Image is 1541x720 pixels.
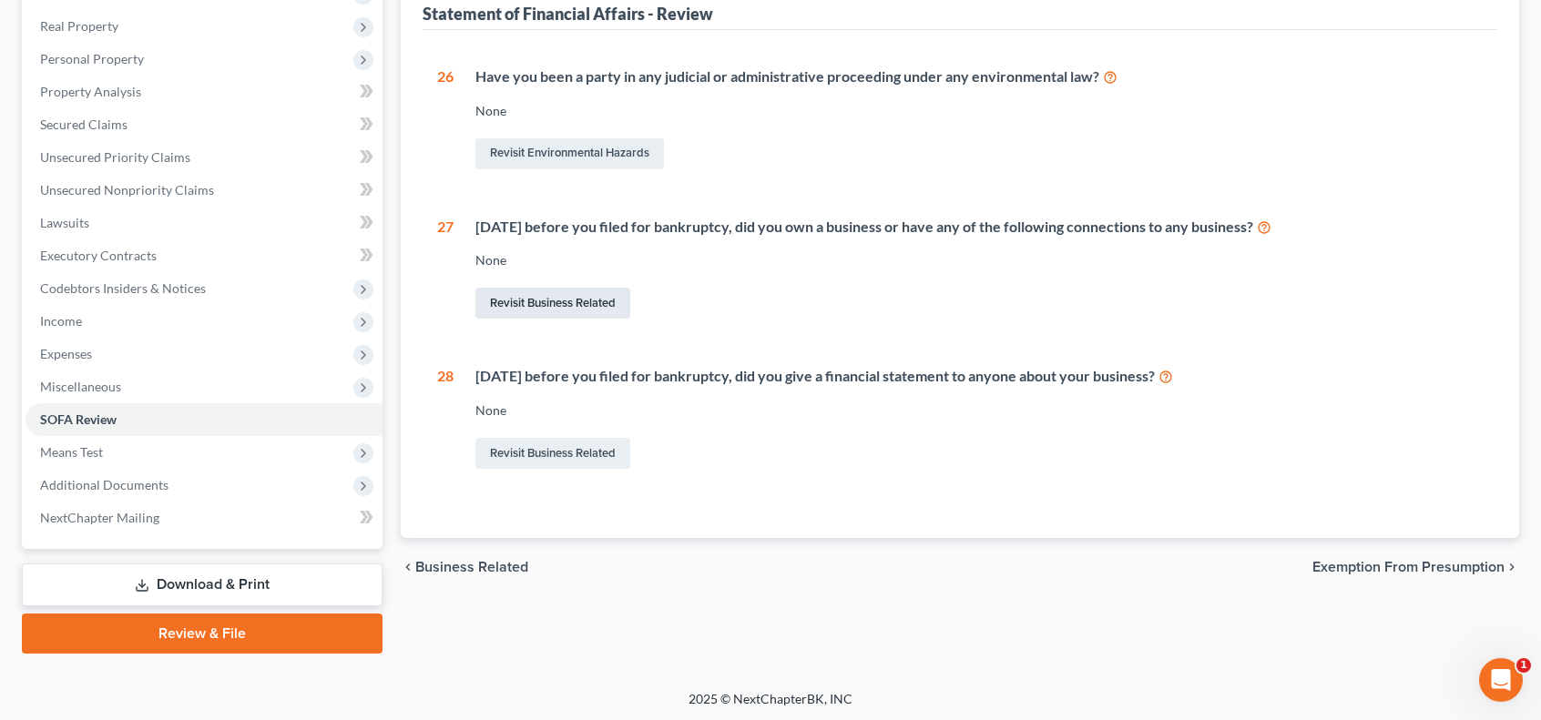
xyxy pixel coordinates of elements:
div: None [475,251,1483,269]
span: Expenses [40,346,92,361]
button: Exemption from Presumption chevron_right [1312,560,1519,574]
span: Income [40,313,82,329]
a: Unsecured Priority Claims [26,141,383,174]
a: Executory Contracts [26,239,383,272]
span: 1 [1516,658,1531,673]
a: Revisit Environmental Hazards [475,138,664,169]
div: 27 [437,217,454,323]
i: chevron_right [1505,560,1519,574]
span: Unsecured Priority Claims [40,149,190,165]
div: [DATE] before you filed for bankruptcy, did you give a financial statement to anyone about your b... [475,366,1483,387]
a: Revisit Business Related [475,288,630,319]
div: Statement of Financial Affairs - Review [423,3,713,25]
div: [DATE] before you filed for bankruptcy, did you own a business or have any of the following conne... [475,217,1483,238]
a: Property Analysis [26,76,383,108]
span: Unsecured Nonpriority Claims [40,182,214,198]
a: SOFA Review [26,403,383,436]
span: Lawsuits [40,215,89,230]
div: None [475,102,1483,120]
span: Property Analysis [40,84,141,99]
span: Business Related [415,560,528,574]
div: Have you been a party in any judicial or administrative proceeding under any environmental law? [475,66,1483,87]
span: Means Test [40,444,103,460]
div: None [475,401,1483,420]
div: 26 [437,66,454,173]
span: Real Property [40,18,118,34]
span: SOFA Review [40,411,117,427]
span: Personal Property [40,51,144,66]
iframe: Intercom live chat [1479,658,1523,702]
span: Secured Claims [40,117,128,132]
button: chevron_left Business Related [401,560,528,574]
span: Exemption from Presumption [1312,560,1505,574]
a: Unsecured Nonpriority Claims [26,174,383,207]
span: Codebtors Insiders & Notices [40,280,206,296]
span: Miscellaneous [40,379,121,394]
a: Secured Claims [26,108,383,141]
span: Executory Contracts [40,248,157,263]
a: Review & File [22,614,383,654]
span: NextChapter Mailing [40,510,159,525]
span: Additional Documents [40,477,168,492]
a: Download & Print [22,563,383,606]
a: NextChapter Mailing [26,502,383,534]
a: Lawsuits [26,207,383,239]
a: Revisit Business Related [475,438,630,469]
div: 28 [437,366,454,472]
i: chevron_left [401,560,415,574]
